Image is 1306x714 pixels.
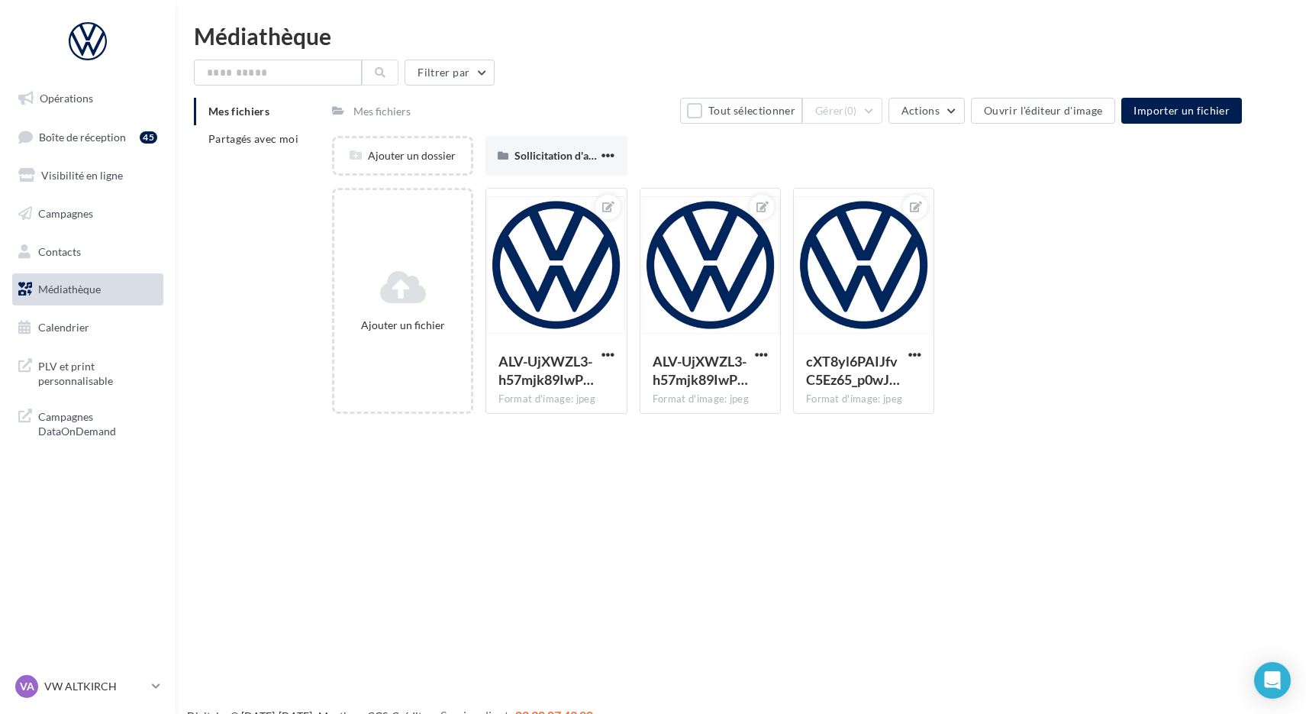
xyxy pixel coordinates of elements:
[498,353,594,388] span: ALV-UjXWZL3-h57mjk89IwPeyAQpMX1Ryox9_unV32XjFmguPhmcfZja
[38,207,93,220] span: Campagnes
[41,169,123,182] span: Visibilité en ligne
[353,104,411,119] div: Mes fichiers
[514,149,601,162] span: Sollicitation d'avis
[653,393,768,406] div: Format d'image: jpeg
[20,679,34,694] span: VA
[194,24,1288,47] div: Médiathèque
[844,105,857,117] span: (0)
[40,92,93,105] span: Opérations
[334,148,471,163] div: Ajouter un dossier
[9,198,166,230] a: Campagnes
[38,321,89,334] span: Calendrier
[9,236,166,268] a: Contacts
[38,283,101,296] span: Médiathèque
[9,350,166,395] a: PLV et print personnalisable
[44,679,146,694] p: VW ALTKIRCH
[39,130,126,143] span: Boîte de réception
[1121,98,1242,124] button: Importer un fichier
[140,131,157,144] div: 45
[653,353,748,388] span: ALV-UjXWZL3-h57mjk89IwPeyAQpMX1Ryox9_unV32XjFmguPhmcfZja
[38,244,81,257] span: Contacts
[680,98,802,124] button: Tout sélectionner
[9,121,166,153] a: Boîte de réception45
[38,406,157,439] span: Campagnes DataOnDemand
[340,318,465,333] div: Ajouter un fichier
[9,82,166,115] a: Opérations
[405,60,495,86] button: Filtrer par
[9,160,166,192] a: Visibilité en ligne
[802,98,882,124] button: Gérer(0)
[9,312,166,344] a: Calendrier
[1133,104,1230,117] span: Importer un fichier
[806,353,900,388] span: cXT8yl6PAIJfvC5Ez65_p0wJTlBOivKOPtUuEWPe5bD6OQRCZ9XLGLQaf1dvts_jzrLgH2gST5RYqPBg=s0
[38,356,157,389] span: PLV et print personnalisable
[971,98,1115,124] button: Ouvrir l'éditeur d'image
[12,672,163,701] a: VA VW ALTKIRCH
[9,400,166,445] a: Campagnes DataOnDemand
[806,393,921,406] div: Format d'image: jpeg
[888,98,965,124] button: Actions
[208,105,269,118] span: Mes fichiers
[9,273,166,305] a: Médiathèque
[208,132,298,145] span: Partagés avec moi
[498,393,614,406] div: Format d'image: jpeg
[901,104,940,117] span: Actions
[1254,662,1291,699] div: Open Intercom Messenger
